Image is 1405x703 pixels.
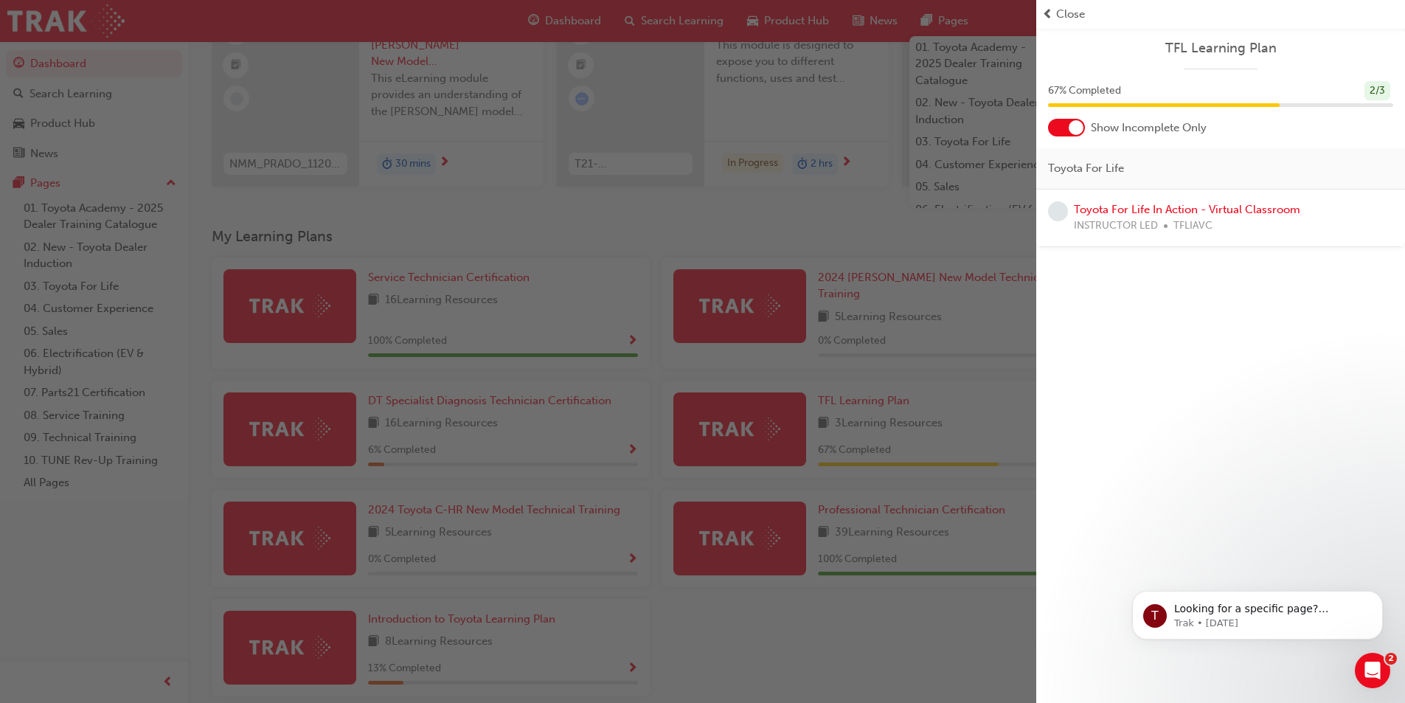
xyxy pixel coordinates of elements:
[1173,218,1213,235] span: TFLIAVC
[1048,160,1124,177] span: Toyota For Life
[1048,40,1393,57] a: TFL Learning Plan
[1048,83,1121,100] span: 67 % Completed
[1048,201,1068,221] span: learningRecordVerb_NONE-icon
[1355,653,1390,688] iframe: Intercom live chat
[1091,120,1207,136] span: Show Incomplete Only
[1042,6,1399,23] button: prev-iconClose
[1074,218,1158,235] span: INSTRUCTOR LED
[1074,203,1300,216] a: Toyota For Life In Action - Virtual Classroom
[1042,6,1053,23] span: prev-icon
[1056,6,1085,23] span: Close
[1385,653,1397,665] span: 2
[1110,560,1405,663] iframe: Intercom notifications message
[1364,81,1390,101] div: 2 / 3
